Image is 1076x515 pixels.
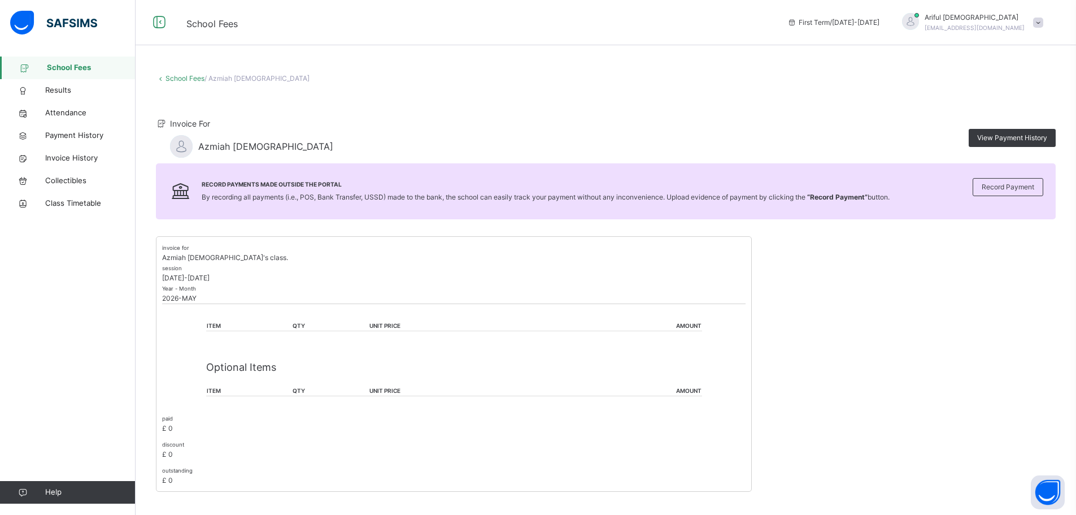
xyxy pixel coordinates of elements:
small: invoice for [162,245,189,251]
span: Azmiah [DEMOGRAPHIC_DATA] [198,140,333,153]
span: Class Timetable [45,198,136,209]
th: item [206,386,293,396]
span: Invoice For [170,119,210,128]
small: session [162,265,182,271]
span: Attendance [45,107,136,119]
th: qty [292,386,369,396]
span: School Fees [186,18,238,29]
span: Record Payment [982,182,1034,192]
b: “Record Payment” [807,193,868,201]
span: £ 0 [162,424,173,432]
span: Help [45,487,135,498]
th: item [206,321,293,331]
span: £ 0 [162,450,173,458]
th: unit price [369,386,551,396]
p: 2026 - MAY [162,293,746,304]
button: Open asap [1031,475,1065,509]
small: discount [162,442,184,448]
span: Results [45,85,136,96]
div: ArifulIslam [891,12,1049,33]
th: amount [551,321,702,331]
span: By recording all payments (i.e., POS, Bank Transfer, USSD) made to the bank, the school can easil... [202,193,890,201]
span: Payment History [45,130,136,141]
span: View Payment History [977,133,1047,143]
th: qty [292,321,369,331]
span: £ 0 [162,476,173,484]
p: [DATE]-[DATE] [162,273,746,283]
th: amount [551,386,702,396]
small: paid [162,416,173,422]
th: unit price [369,321,551,331]
span: School Fees [47,62,136,73]
span: [EMAIL_ADDRESS][DOMAIN_NAME] [925,24,1025,31]
p: Optional Items [206,360,702,375]
small: Year - Month [162,285,196,292]
span: Invoice History [45,153,136,164]
span: Ariful [DEMOGRAPHIC_DATA] [925,12,1025,23]
small: outstanding [162,468,193,474]
a: School Fees [165,74,204,83]
span: session/term information [787,18,879,28]
p: Azmiah [DEMOGRAPHIC_DATA]'s class. [162,253,746,263]
span: / Azmiah [DEMOGRAPHIC_DATA] [204,74,310,83]
span: Record Payments Made Outside the Portal [202,180,890,189]
img: safsims [10,11,97,34]
span: Collectibles [45,175,136,187]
